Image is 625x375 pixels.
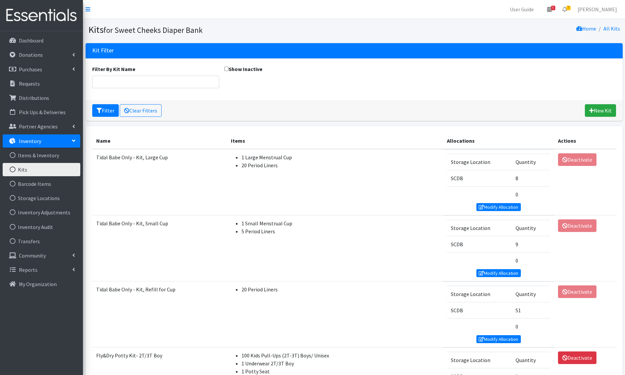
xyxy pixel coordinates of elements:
p: Distributions [19,95,49,101]
a: Home [576,25,596,32]
span: 7 [566,6,571,10]
a: Inventory Adjustments [3,206,80,219]
a: Pick Ups & Deliveries [3,106,80,119]
p: Community [19,252,46,259]
label: Show Inactive [224,65,262,73]
h1: Kits [88,24,352,36]
td: 9 [512,236,550,252]
td: Tidal Babe Only - Kit, Small Cup [92,215,227,281]
a: 7 [557,3,572,16]
td: SCDB [447,236,512,252]
td: 0 [512,252,550,268]
td: 8 [512,170,550,186]
a: Inventory Audit [3,220,80,234]
li: 20 Period Liners [242,285,439,293]
a: Storage Locations [3,191,80,205]
p: My Organization [19,281,57,287]
button: Filter [92,104,119,117]
p: Partner Agencies [19,123,58,130]
p: Purchases [19,66,42,73]
span: 6 [551,6,555,10]
a: Barcode Items [3,177,80,190]
p: Pick Ups & Deliveries [19,109,66,115]
li: 20 Period Liners [242,161,439,169]
td: 0 [512,318,550,335]
img: HumanEssentials [3,4,80,27]
td: Quantity [512,220,550,236]
th: Actions [554,133,616,149]
td: Storage Location [447,220,512,236]
th: Name [92,133,227,149]
li: 1 Underwear 2T/3T Boy [242,359,439,367]
td: Storage Location [447,352,512,368]
a: Purchases [3,63,80,76]
input: Show Inactive [224,67,229,71]
a: Inventory [3,134,80,148]
a: Modify Allocation [476,335,521,343]
p: Dashboard [19,37,43,44]
a: Community [3,249,80,262]
a: Clear Filters [120,104,162,117]
a: Deactivate [558,351,596,364]
a: Items & Inventory [3,149,80,162]
a: Requests [3,77,80,90]
a: Modify Allocation [476,203,521,211]
th: Items [227,133,443,149]
a: Donations [3,48,80,61]
a: Modify Allocation [476,269,521,277]
td: Tidal Babe Only - Kit, Large Cup [92,149,227,215]
a: My Organization [3,277,80,291]
p: Donations [19,51,43,58]
td: Quantity [512,154,550,170]
label: Filter By Kit Name [92,65,135,73]
a: Distributions [3,91,80,105]
td: SCDB [447,302,512,318]
li: 1 Large Menstrual Cup [242,153,439,161]
a: User Guide [505,3,539,16]
td: 0 [512,186,550,202]
td: Quantity [512,286,550,302]
li: 5 Period Liners [242,227,439,235]
a: Transfers [3,235,80,248]
td: Storage Location [447,286,512,302]
td: Storage Location [447,154,512,170]
a: New Kit [585,104,616,117]
h3: Kit Filter [92,47,114,54]
a: 6 [542,3,557,16]
a: Kits [3,163,80,176]
td: 51 [512,302,550,318]
a: [PERSON_NAME] [572,3,622,16]
small: for Sweet Cheeks Diaper Bank [104,25,203,35]
p: Inventory [19,138,41,144]
li: 1 Small Menstrual Cup [242,219,439,227]
a: Partner Agencies [3,120,80,133]
th: Allocations [443,133,554,149]
p: Reports [19,266,37,273]
a: Dashboard [3,34,80,47]
li: 100 Kids Pull-Ups (2T-3T) Boys/ Unisex [242,351,439,359]
a: Reports [3,263,80,276]
td: Tidal Babe Only - Kit, Refill for Cup [92,281,227,347]
p: Requests [19,80,40,87]
td: Quantity [512,352,550,368]
td: SCDB [447,170,512,186]
a: All Kits [603,25,620,32]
